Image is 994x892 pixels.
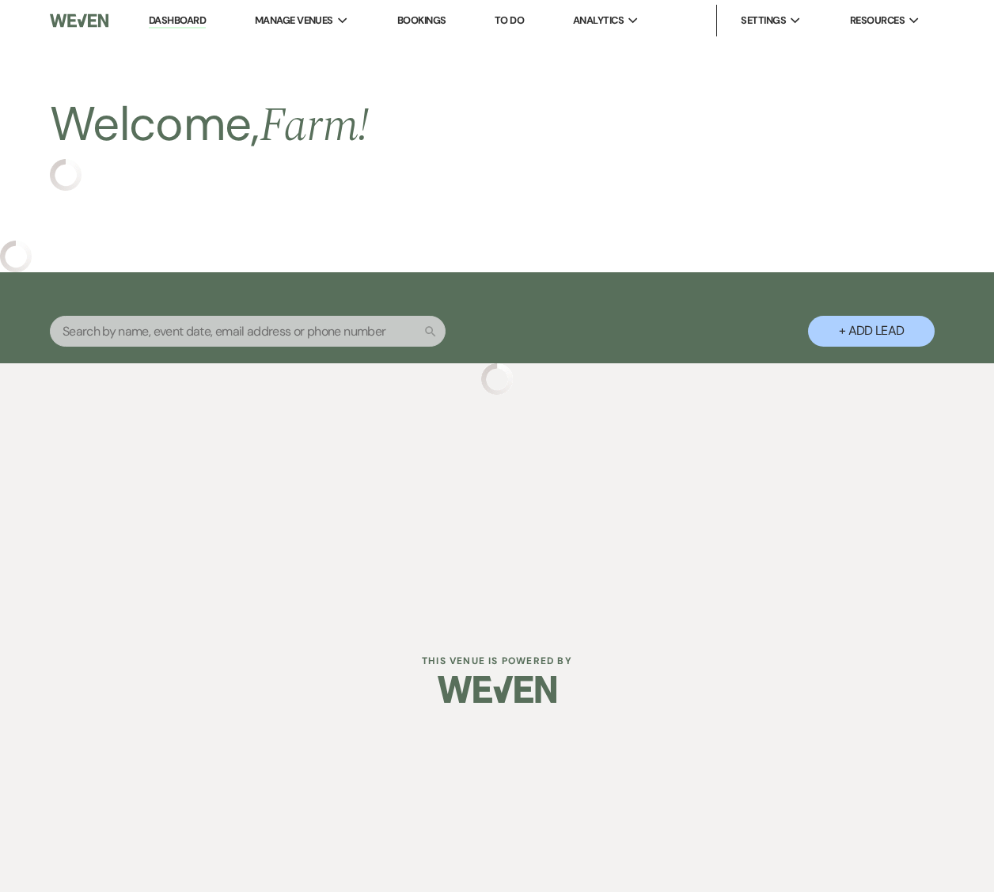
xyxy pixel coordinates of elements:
a: To Do [495,13,524,27]
span: Analytics [573,13,624,28]
span: Manage Venues [255,13,333,28]
span: Settings [741,13,786,28]
span: Farm ! [260,89,370,162]
a: Bookings [397,13,446,27]
input: Search by name, event date, email address or phone number [50,316,446,347]
button: + Add Lead [808,316,935,347]
img: loading spinner [50,159,82,191]
img: Weven Logo [50,4,108,37]
h2: Welcome, [50,91,370,159]
img: loading spinner [481,363,513,395]
a: Dashboard [149,13,206,28]
span: Resources [850,13,905,28]
img: Weven Logo [438,662,556,717]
